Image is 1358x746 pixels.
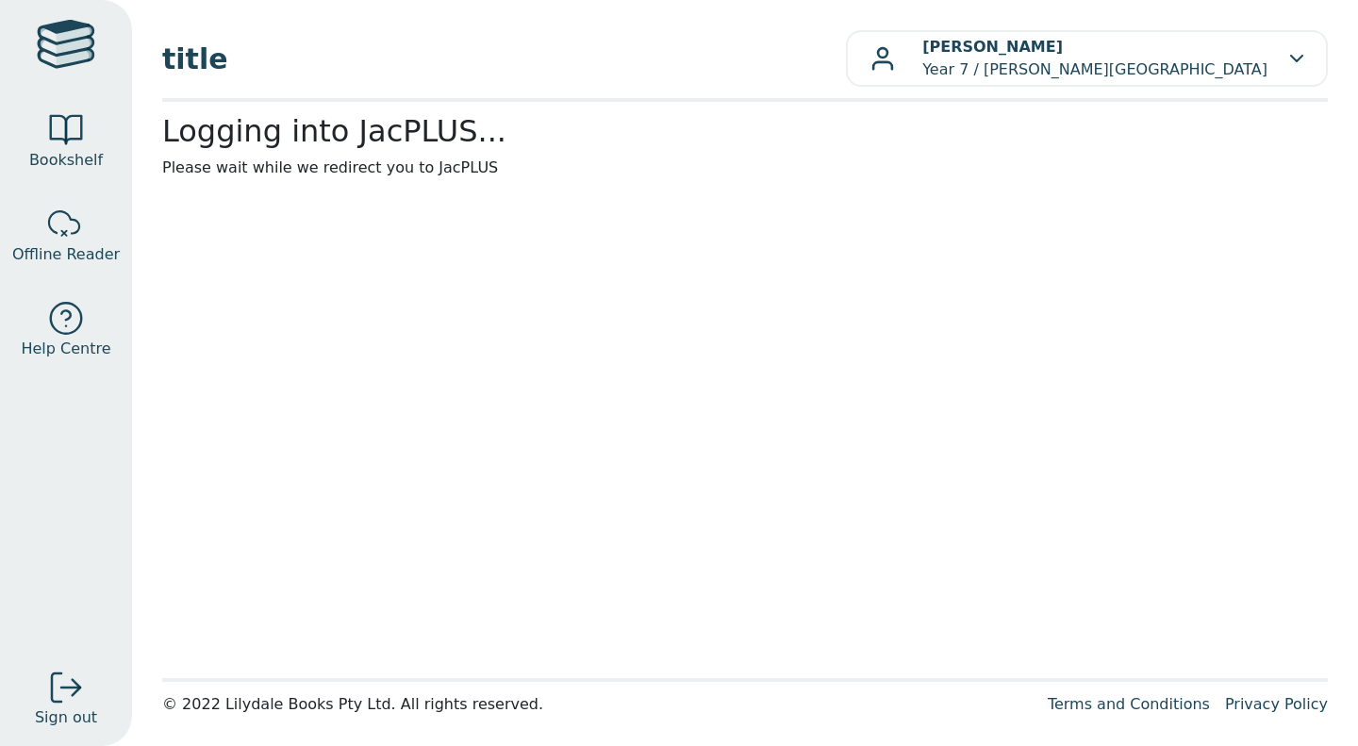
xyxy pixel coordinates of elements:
a: Terms and Conditions [1048,695,1210,713]
a: Privacy Policy [1225,695,1328,713]
p: Please wait while we redirect you to JacPLUS [162,157,1328,179]
div: © 2022 Lilydale Books Pty Ltd. All rights reserved. [162,693,1033,716]
span: Bookshelf [29,149,103,172]
p: Year 7 / [PERSON_NAME][GEOGRAPHIC_DATA] [922,36,1267,81]
b: [PERSON_NAME] [922,38,1063,56]
span: Sign out [35,706,97,729]
span: Help Centre [21,338,110,360]
button: [PERSON_NAME]Year 7 / [PERSON_NAME][GEOGRAPHIC_DATA] [846,30,1328,87]
span: Offline Reader [12,243,120,266]
span: title [162,38,846,80]
h2: Logging into JacPLUS... [162,113,1328,149]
